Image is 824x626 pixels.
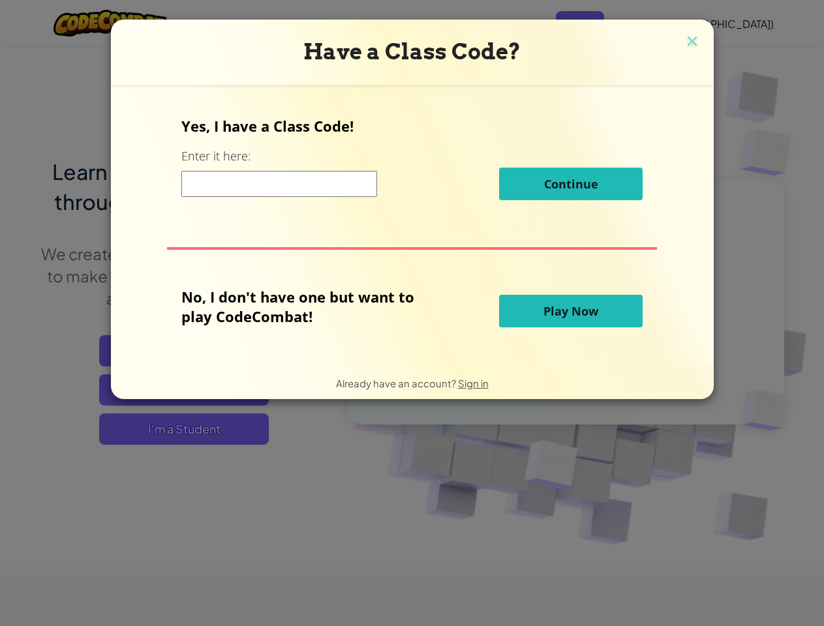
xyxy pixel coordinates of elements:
[544,176,598,192] span: Continue
[458,377,489,389] a: Sign in
[181,287,434,326] p: No, I don't have one but want to play CodeCombat!
[684,33,701,52] img: close icon
[336,377,458,389] span: Already have an account?
[181,116,643,136] p: Yes, I have a Class Code!
[499,168,643,200] button: Continue
[303,38,521,65] span: Have a Class Code?
[181,148,251,164] label: Enter it here:
[543,303,598,319] span: Play Now
[499,295,643,327] button: Play Now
